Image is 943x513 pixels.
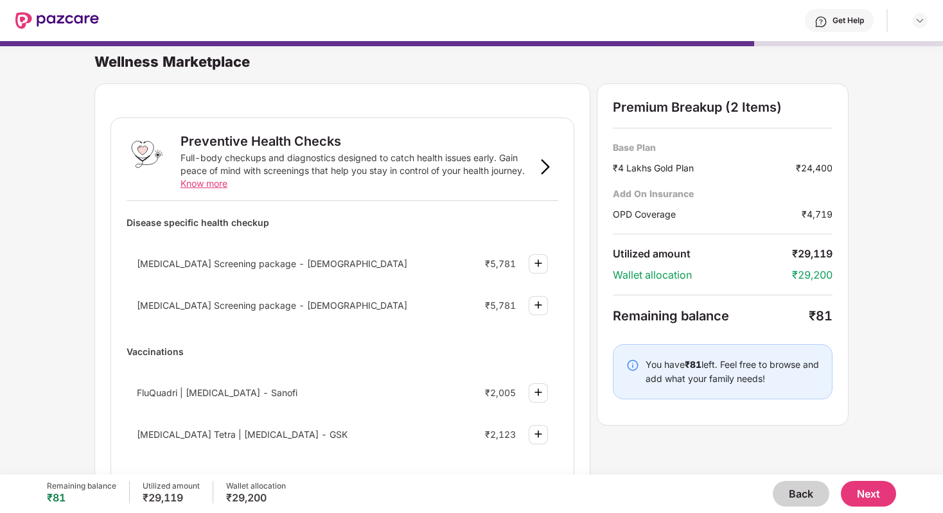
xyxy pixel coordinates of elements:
[127,340,558,363] div: Vaccinations
[226,491,286,504] div: ₹29,200
[809,308,833,324] div: ₹81
[841,481,896,507] button: Next
[485,300,516,311] div: ₹5,781
[531,385,546,400] img: svg+xml;base64,PHN2ZyBpZD0iUGx1cy0zMngzMiIgeG1sbnM9Imh0dHA6Ly93d3cudzMub3JnLzIwMDAvc3ZnIiB3aWR0aD...
[531,426,546,442] img: svg+xml;base64,PHN2ZyBpZD0iUGx1cy0zMngzMiIgeG1sbnM9Imh0dHA6Ly93d3cudzMub3JnLzIwMDAvc3ZnIiB3aWR0aD...
[181,178,227,189] span: Know more
[626,359,639,372] img: svg+xml;base64,PHN2ZyBpZD0iSW5mby0yMHgyMCIgeG1sbnM9Imh0dHA6Ly93d3cudzMub3JnLzIwMDAvc3ZnIiB3aWR0aD...
[181,134,341,149] div: Preventive Health Checks
[685,359,701,370] b: ₹81
[485,258,516,269] div: ₹5,781
[47,481,116,491] div: Remaining balance
[833,15,864,26] div: Get Help
[815,15,827,28] img: svg+xml;base64,PHN2ZyBpZD0iSGVscC0zMngzMiIgeG1sbnM9Imh0dHA6Ly93d3cudzMub3JnLzIwMDAvc3ZnIiB3aWR0aD...
[792,268,833,282] div: ₹29,200
[127,211,558,234] div: Disease specific health checkup
[137,429,348,440] span: [MEDICAL_DATA] Tetra | [MEDICAL_DATA] - GSK
[143,481,200,491] div: Utilized amount
[485,387,516,398] div: ₹2,005
[613,308,809,324] div: Remaining balance
[143,491,200,504] div: ₹29,119
[773,481,829,507] button: Back
[538,159,553,175] img: svg+xml;base64,PHN2ZyB3aWR0aD0iOSIgaGVpZ2h0PSIxNiIgdmlld0JveD0iMCAwIDkgMTYiIGZpbGw9Im5vbmUiIHhtbG...
[15,12,99,29] img: New Pazcare Logo
[485,429,516,440] div: ₹2,123
[796,161,833,175] div: ₹24,400
[792,247,833,261] div: ₹29,119
[137,387,297,398] span: FluQuadri | [MEDICAL_DATA] - Sanofi
[531,256,546,271] img: svg+xml;base64,PHN2ZyBpZD0iUGx1cy0zMngzMiIgeG1sbnM9Imh0dHA6Ly93d3cudzMub3JnLzIwMDAvc3ZnIiB3aWR0aD...
[613,268,792,282] div: Wallet allocation
[613,247,792,261] div: Utilized amount
[613,187,833,200] div: Add On Insurance
[613,141,833,153] div: Base Plan
[613,161,796,175] div: ₹4 Lakhs Gold Plan
[47,491,116,504] div: ₹81
[127,134,168,175] img: Preventive Health Checks
[181,152,533,190] div: Full-body checkups and diagnostics designed to catch health issues early. Gain peace of mind with...
[646,358,819,386] div: You have left. Feel free to browse and add what your family needs!
[915,15,925,26] img: svg+xml;base64,PHN2ZyBpZD0iRHJvcGRvd24tMzJ4MzIiIHhtbG5zPSJodHRwOi8vd3d3LnczLm9yZy8yMDAwL3N2ZyIgd2...
[94,53,943,71] div: Wellness Marketplace
[137,258,407,269] span: [MEDICAL_DATA] Screening package - [DEMOGRAPHIC_DATA]
[531,297,546,313] img: svg+xml;base64,PHN2ZyBpZD0iUGx1cy0zMngzMiIgeG1sbnM9Imh0dHA6Ly93d3cudzMub3JnLzIwMDAvc3ZnIiB3aWR0aD...
[226,481,286,491] div: Wallet allocation
[613,100,833,115] div: Premium Breakup (2 Items)
[613,207,802,221] div: OPD Coverage
[137,300,407,311] span: [MEDICAL_DATA] Screening package - [DEMOGRAPHIC_DATA]
[802,207,833,221] div: ₹4,719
